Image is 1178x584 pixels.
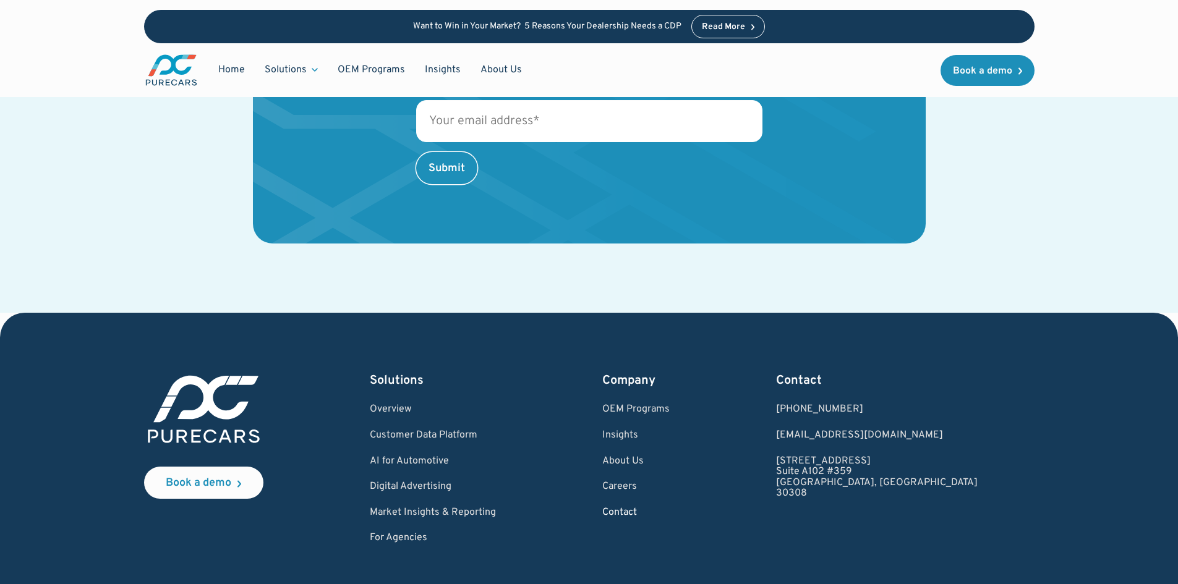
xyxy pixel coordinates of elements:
div: Solutions [370,372,496,389]
a: Customer Data Platform [370,430,496,441]
a: AI for Automotive [370,456,496,467]
a: Insights [602,430,670,441]
a: Careers [602,481,670,493]
a: Insights [415,58,471,82]
a: For Agencies [370,533,496,544]
p: Want to Win in Your Market? 5 Reasons Your Dealership Needs a CDP [413,22,681,32]
div: Company [602,372,670,389]
div: Solutions [255,58,328,82]
a: Digital Advertising [370,481,496,493]
div: Book a demo [166,478,231,489]
a: Book a demo [941,55,1035,86]
a: About Us [471,58,532,82]
a: Read More [691,15,766,38]
a: Email us [776,430,978,441]
div: Book a demo [953,66,1012,76]
a: OEM Programs [328,58,415,82]
a: [STREET_ADDRESS]Suite A102 #359[GEOGRAPHIC_DATA], [GEOGRAPHIC_DATA]30308 [776,456,978,499]
a: About Us [602,456,670,467]
a: main [144,53,198,87]
a: OEM Programs [602,404,670,415]
a: Market Insights & Reporting [370,507,496,518]
input: Your email address* [416,100,762,142]
div: [PHONE_NUMBER] [776,404,978,415]
div: Solutions [265,63,307,77]
div: Contact [776,372,978,389]
div: Read More [702,23,745,32]
input: Submit [416,152,477,184]
a: Overview [370,404,496,415]
a: Book a demo [144,467,263,499]
img: purecars logo [144,53,198,87]
a: Contact [602,507,670,518]
img: purecars logo [144,372,263,447]
a: Home [208,58,255,82]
